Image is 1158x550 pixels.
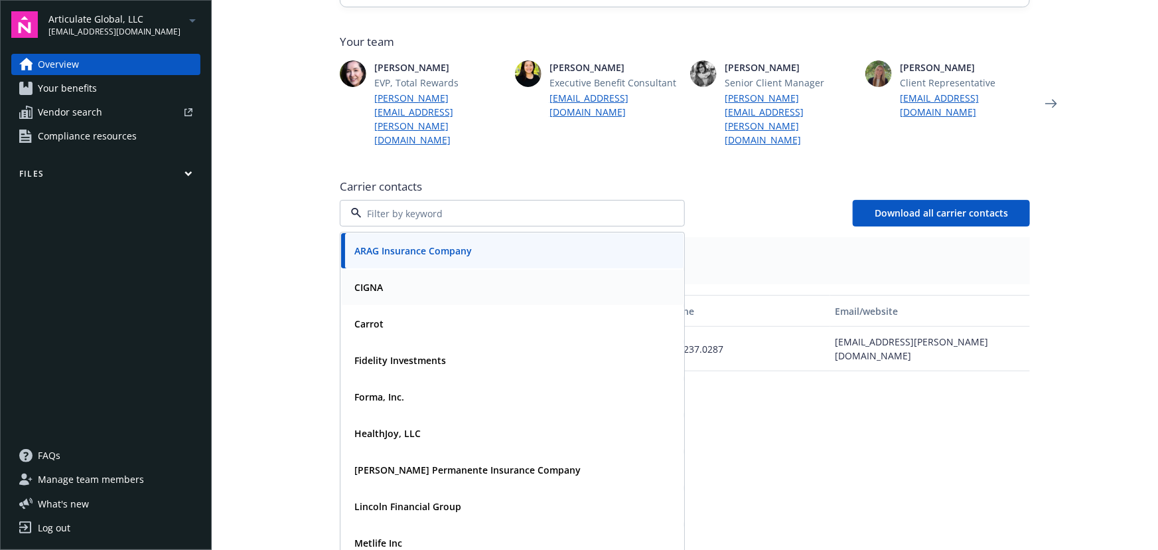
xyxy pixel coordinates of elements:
div: [EMAIL_ADDRESS][PERSON_NAME][DOMAIN_NAME] [830,327,1030,371]
span: What ' s new [38,497,89,511]
button: Files [11,168,200,185]
div: Phone [665,304,824,318]
span: Legal Services - (19035) [350,260,1019,274]
strong: Lincoln Financial Group [354,500,461,513]
span: Senior Client Manager [725,76,855,90]
strong: CIGNA [354,281,383,294]
a: Next [1041,93,1062,114]
span: EVP, Total Rewards [374,76,504,90]
a: Compliance resources [11,126,200,147]
span: Client Representative [900,76,1030,90]
span: Manage team members [38,469,144,490]
a: [PERSON_NAME][EMAIL_ADDRESS][PERSON_NAME][DOMAIN_NAME] [374,91,504,147]
a: Your benefits [11,78,200,99]
span: Your benefits [38,78,97,99]
strong: Carrot [354,318,384,330]
span: [PERSON_NAME] [549,60,680,74]
button: Phone [660,295,830,327]
div: 515.237.0287 [660,327,830,371]
img: photo [690,60,717,87]
img: navigator-logo.svg [11,11,38,38]
span: FAQs [38,445,60,466]
span: Vendor search [38,102,102,123]
span: [PERSON_NAME] [725,60,855,74]
strong: Fidelity Investments [354,354,446,367]
button: Email/website [830,295,1030,327]
span: Your team [340,34,1030,50]
img: photo [340,60,366,87]
strong: HealthJoy, LLC [354,427,421,440]
button: Download all carrier contacts [853,200,1030,227]
a: Vendor search [11,102,200,123]
a: [PERSON_NAME][EMAIL_ADDRESS][PERSON_NAME][DOMAIN_NAME] [725,91,855,147]
img: photo [865,60,892,87]
div: Email/website [835,304,1025,318]
span: Compliance resources [38,126,137,147]
strong: ARAG Insurance Company [354,244,472,257]
span: Plan types [350,248,1019,260]
span: Overview [38,54,79,75]
span: [PERSON_NAME] [374,60,504,74]
a: [EMAIL_ADDRESS][DOMAIN_NAME] [900,91,1030,119]
span: Carrier contacts [340,179,1030,195]
strong: Metlife Inc [354,537,402,549]
button: Articulate Global, LLC[EMAIL_ADDRESS][DOMAIN_NAME]arrowDropDown [48,11,200,38]
a: Overview [11,54,200,75]
button: What's new [11,497,110,511]
span: Download all carrier contacts [875,207,1008,219]
img: photo [515,60,542,87]
span: Articulate Global, LLC [48,12,181,26]
a: Manage team members [11,469,200,490]
strong: [PERSON_NAME] Permanente Insurance Company [354,464,581,476]
span: [PERSON_NAME] [900,60,1030,74]
strong: Forma, Inc. [354,391,404,403]
a: [EMAIL_ADDRESS][DOMAIN_NAME] [549,91,680,119]
input: Filter by keyword [362,207,658,221]
a: arrowDropDown [184,12,200,28]
span: [EMAIL_ADDRESS][DOMAIN_NAME] [48,26,181,38]
div: Log out [38,517,70,539]
a: FAQs [11,445,200,466]
span: Executive Benefit Consultant [549,76,680,90]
